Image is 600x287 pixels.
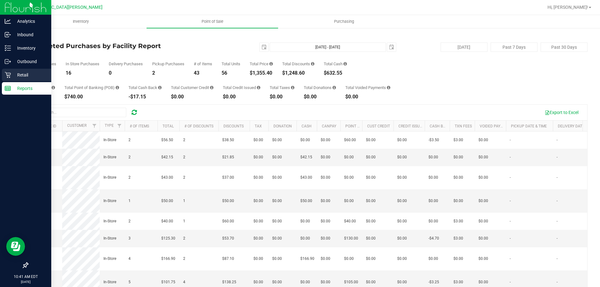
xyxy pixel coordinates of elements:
[300,154,312,160] span: $42.15
[64,86,119,90] div: Total Point of Banking (POB)
[272,218,282,224] span: $0.00
[321,279,330,285] span: $0.00
[183,279,185,285] span: 4
[273,124,292,128] a: Donation
[6,237,25,256] iframe: Resource center
[3,274,48,280] p: 10:41 AM EDT
[397,137,407,143] span: $0.00
[272,154,282,160] span: $0.00
[222,218,234,224] span: $60.00
[282,71,314,76] div: $1,248.60
[491,42,537,52] button: Past 7 Days
[183,154,185,160] span: 2
[223,124,244,128] a: Discounts
[161,175,173,181] span: $43.00
[103,235,116,241] span: In-Store
[253,256,263,262] span: $0.00
[366,279,376,285] span: $0.00
[366,175,376,181] span: $0.00
[103,218,116,224] span: In-Store
[428,175,438,181] span: $0.00
[260,43,268,52] span: select
[343,62,347,66] i: Sum of the successful, non-voided cash payment transactions for all purchases in the date range. ...
[366,218,376,224] span: $0.00
[367,124,390,128] a: Cust Credit
[27,42,214,49] h4: Completed Purchases by Facility Report
[64,94,119,99] div: $740.00
[478,154,488,160] span: $0.00
[322,124,336,128] a: CanPay
[128,218,131,224] span: 2
[304,86,336,90] div: Total Donations
[194,71,212,76] div: 43
[453,218,463,224] span: $3.00
[171,94,213,99] div: $0.00
[510,256,511,262] span: -
[109,62,143,66] div: Delivery Purchases
[478,218,488,224] span: $0.00
[222,175,234,181] span: $37.00
[250,71,273,76] div: $1,355.40
[194,62,212,66] div: # of Items
[3,280,48,284] p: [DATE]
[344,198,354,204] span: $0.00
[345,124,390,128] a: Point of Banking (POB)
[128,137,131,143] span: 2
[5,18,11,24] inline-svg: Analytics
[311,62,314,66] i: Sum of the discount values applied to the all purchases in the date range.
[344,137,356,143] span: $60.00
[387,86,390,90] i: Sum of all voided payment transaction amounts, excluding tips and transaction fees, for all purch...
[344,218,356,224] span: $40.00
[5,85,11,92] inline-svg: Reports
[397,175,407,181] span: $0.00
[116,86,119,90] i: Sum of the successful, non-voided point-of-banking payment transactions, both via payment termina...
[5,72,11,78] inline-svg: Retail
[428,137,439,143] span: -$3.50
[11,71,48,79] p: Retail
[453,256,463,262] span: $0.00
[455,124,472,128] a: Txn Fees
[478,279,488,285] span: $0.00
[557,235,557,241] span: -
[441,42,487,52] button: [DATE]
[480,124,511,128] a: Voided Payment
[324,71,347,76] div: $632.55
[321,235,330,241] span: $0.00
[223,94,260,99] div: $0.00
[114,121,125,131] a: Filter
[300,175,312,181] span: $43.00
[397,256,407,262] span: $0.00
[300,279,310,285] span: $0.00
[272,137,282,143] span: $0.00
[366,256,376,262] span: $0.00
[510,175,511,181] span: -
[11,17,48,25] p: Analytics
[278,15,410,28] a: Purchasing
[25,5,102,10] span: [GEOGRAPHIC_DATA][PERSON_NAME]
[321,198,330,204] span: $0.00
[291,86,294,90] i: Sum of the total taxes for all purchases in the date range.
[332,86,336,90] i: Sum of all round-up-to-next-dollar total price adjustments for all purchases in the date range.
[478,137,488,143] span: $0.00
[511,124,547,128] a: Pickup Date & Time
[66,62,99,66] div: In Store Purchases
[453,154,463,160] span: $0.00
[387,43,396,52] span: select
[250,62,273,66] div: Total Price
[183,235,185,241] span: 2
[32,108,126,117] input: Search...
[345,94,390,99] div: $0.00
[366,154,376,160] span: $0.00
[541,42,587,52] button: Past 30 Days
[272,175,282,181] span: $0.00
[366,198,376,204] span: $0.00
[67,123,87,128] a: Customer
[344,235,358,241] span: $130.00
[147,15,278,28] a: Point of Sale
[541,107,582,118] button: Export to Excel
[321,137,330,143] span: $0.00
[210,86,213,90] i: Sum of the successful, non-voided payments using account credit for all purchases in the date range.
[510,154,511,160] span: -
[304,94,336,99] div: $0.00
[453,137,463,143] span: $3.00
